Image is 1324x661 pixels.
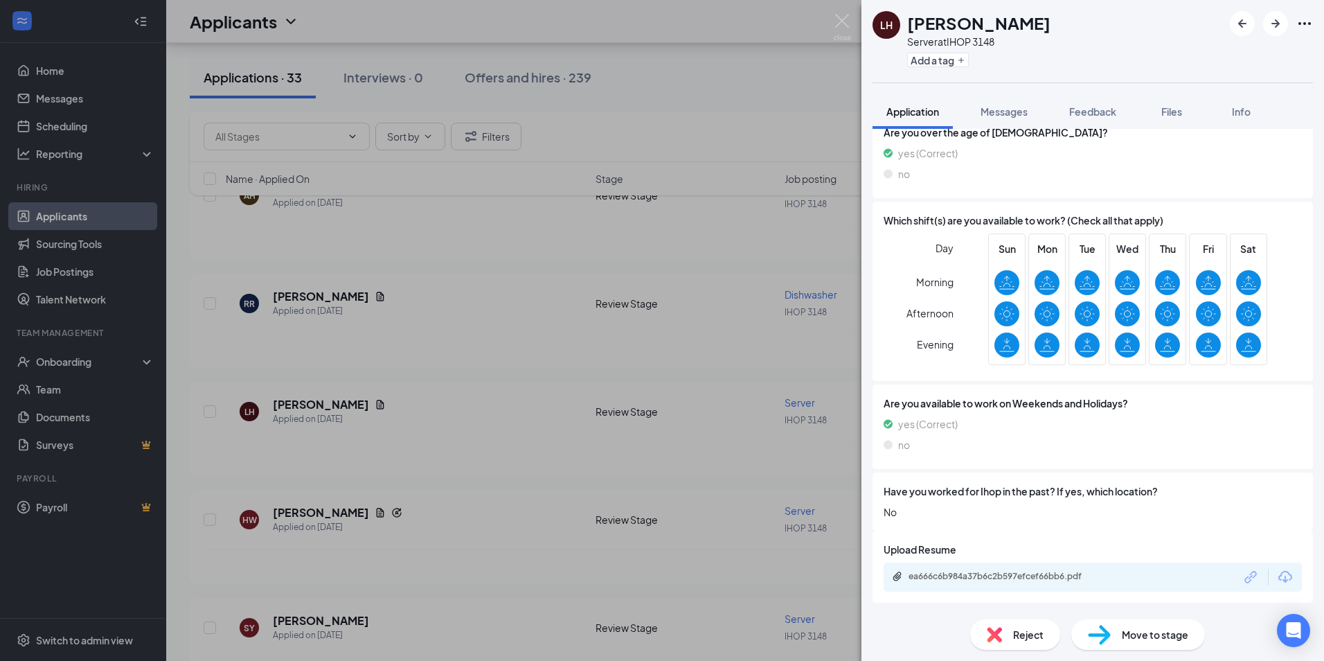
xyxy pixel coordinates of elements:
[1075,241,1100,256] span: Tue
[1277,614,1310,647] div: Open Intercom Messenger
[957,56,965,64] svg: Plus
[1196,241,1221,256] span: Fri
[884,125,1302,140] span: Are you over the age of [DEMOGRAPHIC_DATA]?
[1232,105,1251,118] span: Info
[909,571,1102,582] div: ea666c6b984a37b6c2b597efcef66bb6.pdf
[1234,15,1251,32] svg: ArrowLeftNew
[884,504,1302,520] span: No
[1267,15,1284,32] svg: ArrowRight
[1230,11,1255,36] button: ArrowLeftNew
[884,542,956,557] span: Upload Resume
[892,571,1116,584] a: Paperclipea666c6b984a37b6c2b597efcef66bb6.pdf
[936,240,954,256] span: Day
[1296,15,1313,32] svg: Ellipses
[1122,627,1188,642] span: Move to stage
[1242,568,1260,586] svg: Link
[907,53,969,67] button: PlusAdd a tag
[898,437,910,452] span: no
[884,396,1302,411] span: Are you available to work on Weekends and Holidays?
[898,166,910,182] span: no
[1277,569,1294,585] svg: Download
[884,484,1158,499] span: Have you worked for Ihop in the past? If yes, which location?
[1263,11,1288,36] button: ArrowRight
[884,213,1163,228] span: Which shift(s) are you available to work? (Check all that apply)
[1115,241,1140,256] span: Wed
[1035,241,1059,256] span: Mon
[981,105,1028,118] span: Messages
[1013,627,1044,642] span: Reject
[892,571,903,582] svg: Paperclip
[880,18,893,32] div: LH
[898,146,958,161] span: yes (Correct)
[1155,241,1180,256] span: Thu
[1069,105,1116,118] span: Feedback
[1161,105,1182,118] span: Files
[916,270,954,294] span: Morning
[907,35,1050,49] div: Server at IHOP 3148
[907,11,1050,35] h1: [PERSON_NAME]
[886,105,939,118] span: Application
[994,241,1019,256] span: Sun
[917,332,954,357] span: Evening
[898,416,958,432] span: yes (Correct)
[906,301,954,326] span: Afternoon
[1236,241,1261,256] span: Sat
